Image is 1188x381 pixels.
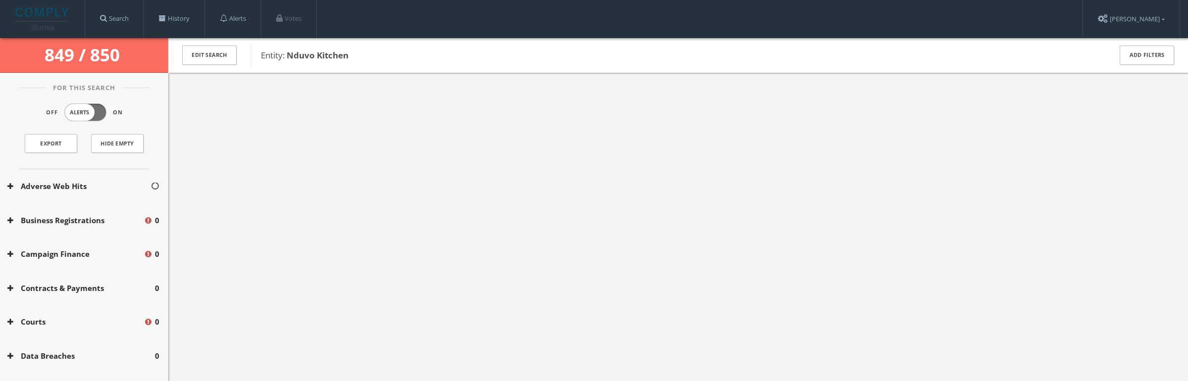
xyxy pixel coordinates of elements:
[7,181,150,192] button: Adverse Web Hits
[261,49,348,61] span: Entity:
[25,134,77,153] a: Export
[91,134,144,153] button: Hide Empty
[7,316,144,328] button: Courts
[7,283,155,294] button: Contracts & Payments
[155,350,159,362] span: 0
[1120,46,1174,65] button: Add Filters
[155,248,159,260] span: 0
[182,46,237,65] button: Edit Search
[155,316,159,328] span: 0
[46,83,123,93] span: For This Search
[155,215,159,226] span: 0
[7,350,155,362] button: Data Breaches
[7,215,144,226] button: Business Registrations
[155,283,159,294] span: 0
[46,108,58,117] span: Off
[15,7,71,30] img: illumis
[287,49,348,61] b: Nduvo Kitchen
[113,108,123,117] span: On
[7,248,144,260] button: Campaign Finance
[45,43,124,66] span: 849 / 850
